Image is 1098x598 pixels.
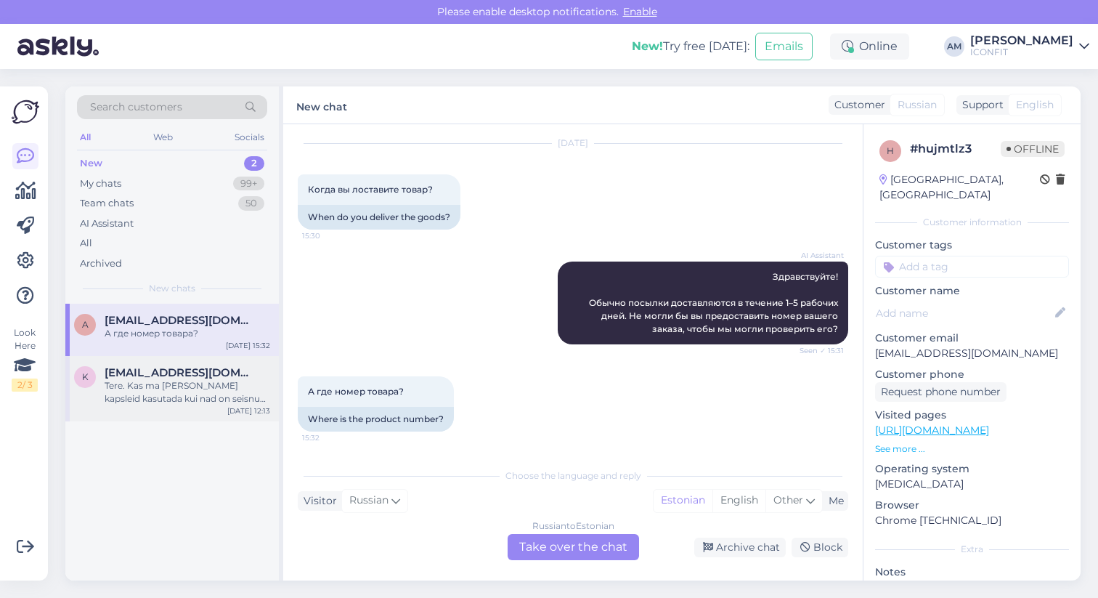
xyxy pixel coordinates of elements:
[875,461,1069,477] p: Operating system
[970,47,1073,58] div: ICONFIT
[244,156,264,171] div: 2
[875,238,1069,253] p: Customer tags
[887,145,894,156] span: h
[105,327,270,340] div: А где номер товара?
[227,405,270,416] div: [DATE] 12:13
[508,534,639,560] div: Take over the chat
[296,95,347,115] label: New chat
[77,128,94,147] div: All
[654,490,712,512] div: Estonian
[226,340,270,351] div: [DATE] 15:32
[792,538,848,557] div: Block
[879,172,1040,203] div: [GEOGRAPHIC_DATA], [GEOGRAPHIC_DATA]
[875,424,989,437] a: [URL][DOMAIN_NAME]
[82,319,89,330] span: a
[298,469,848,482] div: Choose the language and reply
[298,493,337,509] div: Visitor
[875,346,1069,361] p: [EMAIL_ADDRESS][DOMAIN_NAME]
[875,443,1069,456] p: See more ...
[105,314,256,327] span: alatichomirova76@gmail.com
[875,408,1069,423] p: Visited pages
[632,39,663,53] b: New!
[149,282,195,295] span: New chats
[970,35,1073,47] div: [PERSON_NAME]
[82,371,89,382] span: k
[308,184,433,195] span: Когда вы лоставите товар?
[875,283,1069,299] p: Customer name
[302,230,357,241] span: 15:30
[1016,97,1054,113] span: English
[875,565,1069,580] p: Notes
[875,256,1069,278] input: Add a tag
[80,236,92,251] div: All
[789,250,844,261] span: AI Assistant
[619,5,662,18] span: Enable
[105,366,256,379] span: kaijamaie@gmail.com
[755,33,813,60] button: Emails
[875,513,1069,528] p: Chrome [TECHNICAL_ID]
[80,156,102,171] div: New
[875,331,1069,346] p: Customer email
[532,520,614,533] div: Russian to Estonian
[302,432,357,443] span: 15:32
[789,345,844,356] span: Seen ✓ 15:31
[233,177,264,191] div: 99+
[830,33,909,60] div: Online
[875,543,1069,556] div: Extra
[956,97,1004,113] div: Support
[875,367,1069,382] p: Customer phone
[232,128,267,147] div: Socials
[349,493,389,509] span: Russian
[875,498,1069,513] p: Browser
[694,538,786,557] div: Archive chat
[829,97,885,113] div: Customer
[1001,141,1065,157] span: Offline
[589,271,840,334] span: Здравствуйте! Обычно посылки доставляются в течение 1–5 рабочих дней. Не могли бы вы предоставить...
[298,137,848,150] div: [DATE]
[238,196,264,211] div: 50
[80,256,122,271] div: Archived
[308,386,404,397] span: А где номер товара?
[876,305,1052,321] input: Add name
[105,379,270,405] div: Tere. Kas ma [PERSON_NAME] kapsleid kasutada kui nad on seisnud soojas? Tänan
[944,36,964,57] div: AM
[298,205,460,230] div: When do you deliver the goods?
[970,35,1089,58] a: [PERSON_NAME]ICONFIT
[898,97,937,113] span: Russian
[12,379,38,392] div: 2 / 3
[12,98,39,126] img: Askly Logo
[712,490,765,512] div: English
[298,407,454,432] div: Where is the product number?
[823,493,844,509] div: Me
[150,128,176,147] div: Web
[632,38,749,55] div: Try free [DATE]:
[80,196,134,211] div: Team chats
[875,382,1006,402] div: Request phone number
[875,477,1069,492] p: [MEDICAL_DATA]
[910,140,1001,158] div: # hujmtlz3
[875,216,1069,229] div: Customer information
[90,100,182,115] span: Search customers
[773,493,803,506] span: Other
[80,217,134,231] div: AI Assistant
[12,326,38,392] div: Look Here
[80,177,121,191] div: My chats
